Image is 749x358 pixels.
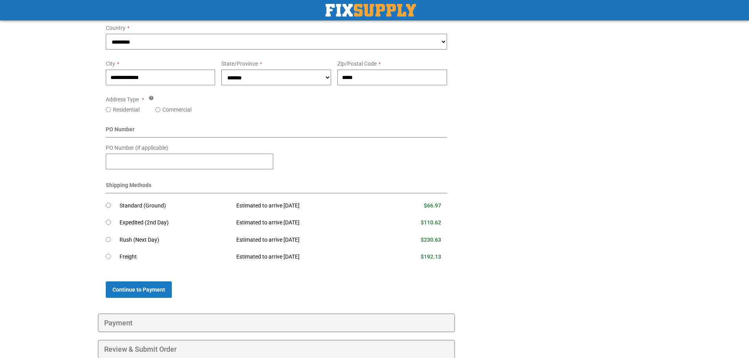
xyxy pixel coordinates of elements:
span: $110.62 [421,219,441,226]
td: Standard (Ground) [120,197,231,215]
td: Estimated to arrive [DATE] [230,231,382,249]
td: Freight [120,248,231,266]
td: Estimated to arrive [DATE] [230,197,382,215]
td: Estimated to arrive [DATE] [230,248,382,266]
label: Residential [113,106,140,114]
div: PO Number [106,125,447,138]
button: Continue to Payment [106,281,172,298]
span: $66.97 [424,202,441,209]
div: Payment [98,314,455,332]
td: Estimated to arrive [DATE] [230,214,382,231]
div: Shipping Methods [106,181,447,193]
span: Zip/Postal Code [337,61,377,67]
span: $192.13 [421,253,441,260]
a: store logo [326,4,416,17]
label: Commercial [162,106,191,114]
span: State/Province [221,61,258,67]
span: PO Number (if applicable) [106,145,168,151]
span: Address Type [106,96,139,103]
td: Expedited (2nd Day) [120,214,231,231]
span: City [106,61,115,67]
img: Fix Industrial Supply [326,4,416,17]
span: $230.63 [421,237,441,243]
td: Rush (Next Day) [120,231,231,249]
span: Country [106,25,125,31]
span: Continue to Payment [112,286,165,293]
